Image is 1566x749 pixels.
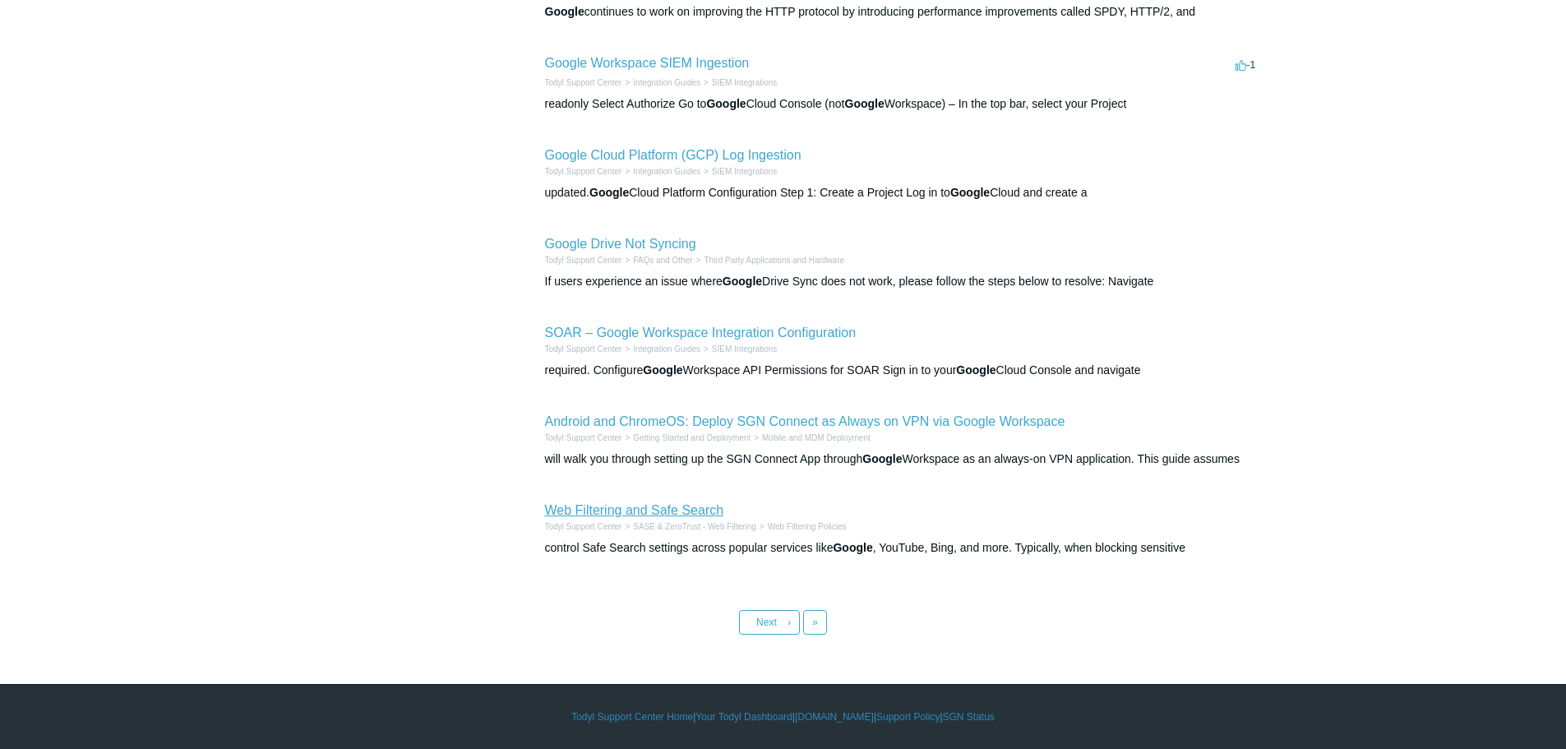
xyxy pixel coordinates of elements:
[706,97,746,110] em: Google
[756,617,777,628] span: Next
[545,451,1260,468] div: will walk you through setting up the SGN Connect App through Workspace as an always-on VPN applic...
[723,275,762,288] em: Google
[621,254,692,266] li: FAQs and Other
[643,363,682,377] em: Google
[545,362,1260,379] div: required. Configure Workspace API Permissions for SOAR Sign in to your Cloud Console and navigate
[545,3,1260,21] div: continues to work on improving the HTTP protocol by introducing performance improvements called S...
[621,165,700,178] li: Integration Guides
[621,343,700,355] li: Integration Guides
[545,343,622,355] li: Todyl Support Center
[545,76,622,89] li: Todyl Support Center
[751,432,871,444] li: Mobile and MDM Deployment
[633,78,700,87] a: Integration Guides
[545,5,584,18] em: Google
[545,522,622,531] a: Todyl Support Center
[695,710,792,724] a: Your Todyl Dashboard
[633,522,756,531] a: SASE & ZeroTrust - Web Filtering
[545,56,750,70] a: Google Workspace SIEM Ingestion
[621,76,700,89] li: Integration Guides
[756,520,847,533] li: Web Filtering Policies
[1236,58,1256,71] span: -1
[712,78,777,87] a: SIEM Integrations
[545,167,622,176] a: Todyl Support Center
[876,710,940,724] a: Support Policy
[812,617,818,628] span: »
[700,343,777,355] li: SIEM Integrations
[788,617,791,628] span: ›
[956,363,995,377] em: Google
[307,710,1260,724] div: | | | |
[712,344,777,354] a: SIEM Integrations
[862,452,902,465] em: Google
[545,433,622,442] a: Todyl Support Center
[545,414,1065,428] a: Android and ChromeOS: Deploy SGN Connect as Always on VPN via Google Workspace
[545,237,696,251] a: Google Drive Not Syncing
[833,541,872,554] em: Google
[571,710,693,724] a: Todyl Support Center Home
[545,520,622,533] li: Todyl Support Center
[795,710,874,724] a: [DOMAIN_NAME]
[621,520,755,533] li: SASE & ZeroTrust - Web Filtering
[621,432,751,444] li: Getting Started and Deployment
[545,539,1260,557] div: control Safe Search settings across popular services like , YouTube, Bing, and more. Typically, w...
[712,167,777,176] a: SIEM Integrations
[950,186,990,199] em: Google
[545,503,724,517] a: Web Filtering and Safe Search
[768,522,847,531] a: Web Filtering Policies
[545,78,622,87] a: Todyl Support Center
[633,433,751,442] a: Getting Started and Deployment
[762,433,871,442] a: Mobile and MDM Deployment
[545,273,1260,290] div: If users experience an issue where Drive Sync does not work, please follow the steps below to res...
[693,254,844,266] li: Third Party Applications and Hardware
[545,95,1260,113] div: readonly Select Authorize Go to Cloud Console (not Workspace) – In the top bar, select your Project
[589,186,629,199] em: Google
[545,432,622,444] li: Todyl Support Center
[700,76,777,89] li: SIEM Integrations
[545,165,622,178] li: Todyl Support Center
[633,167,700,176] a: Integration Guides
[545,184,1260,201] div: updated. Cloud Platform Configuration Step 1: Create a Project Log in to Cloud and create a
[739,610,800,635] a: Next
[633,256,692,265] a: FAQs and Other
[704,256,844,265] a: Third Party Applications and Hardware
[545,256,622,265] a: Todyl Support Center
[845,97,885,110] em: Google
[545,148,801,162] a: Google Cloud Platform (GCP) Log Ingestion
[633,344,700,354] a: Integration Guides
[545,344,622,354] a: Todyl Support Center
[700,165,777,178] li: SIEM Integrations
[545,254,622,266] li: Todyl Support Center
[545,326,857,340] a: SOAR – Google Workspace Integration Configuration
[943,710,995,724] a: SGN Status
